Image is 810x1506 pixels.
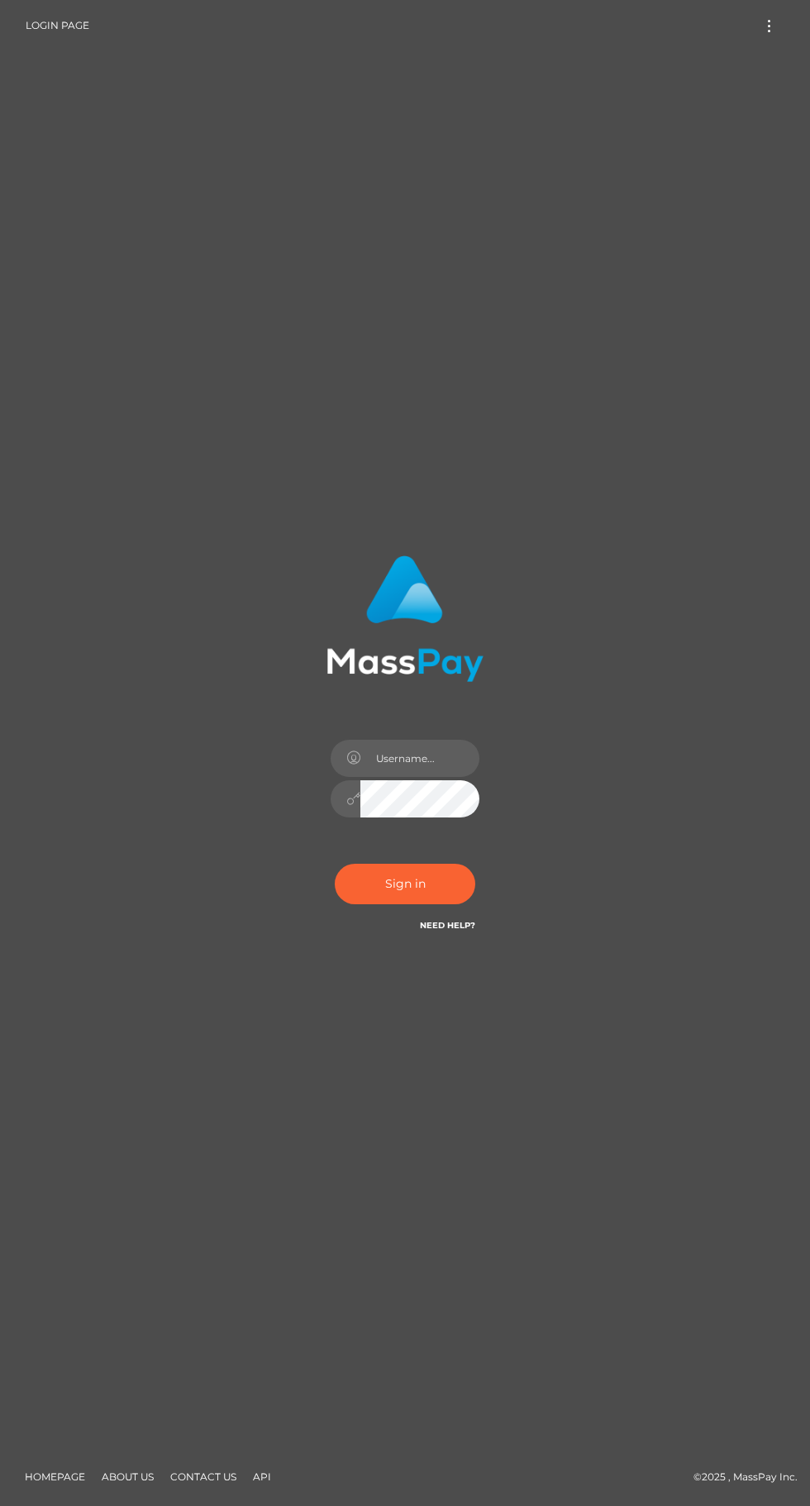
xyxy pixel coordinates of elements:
a: Contact Us [164,1464,243,1489]
a: Need Help? [420,920,475,931]
input: Username... [360,740,479,777]
a: API [246,1464,278,1489]
a: Homepage [18,1464,92,1489]
img: MassPay Login [326,555,484,682]
a: Login Page [26,8,89,43]
button: Toggle navigation [754,15,784,37]
a: About Us [95,1464,160,1489]
button: Sign in [335,864,475,904]
div: © 2025 , MassPay Inc. [12,1468,798,1486]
